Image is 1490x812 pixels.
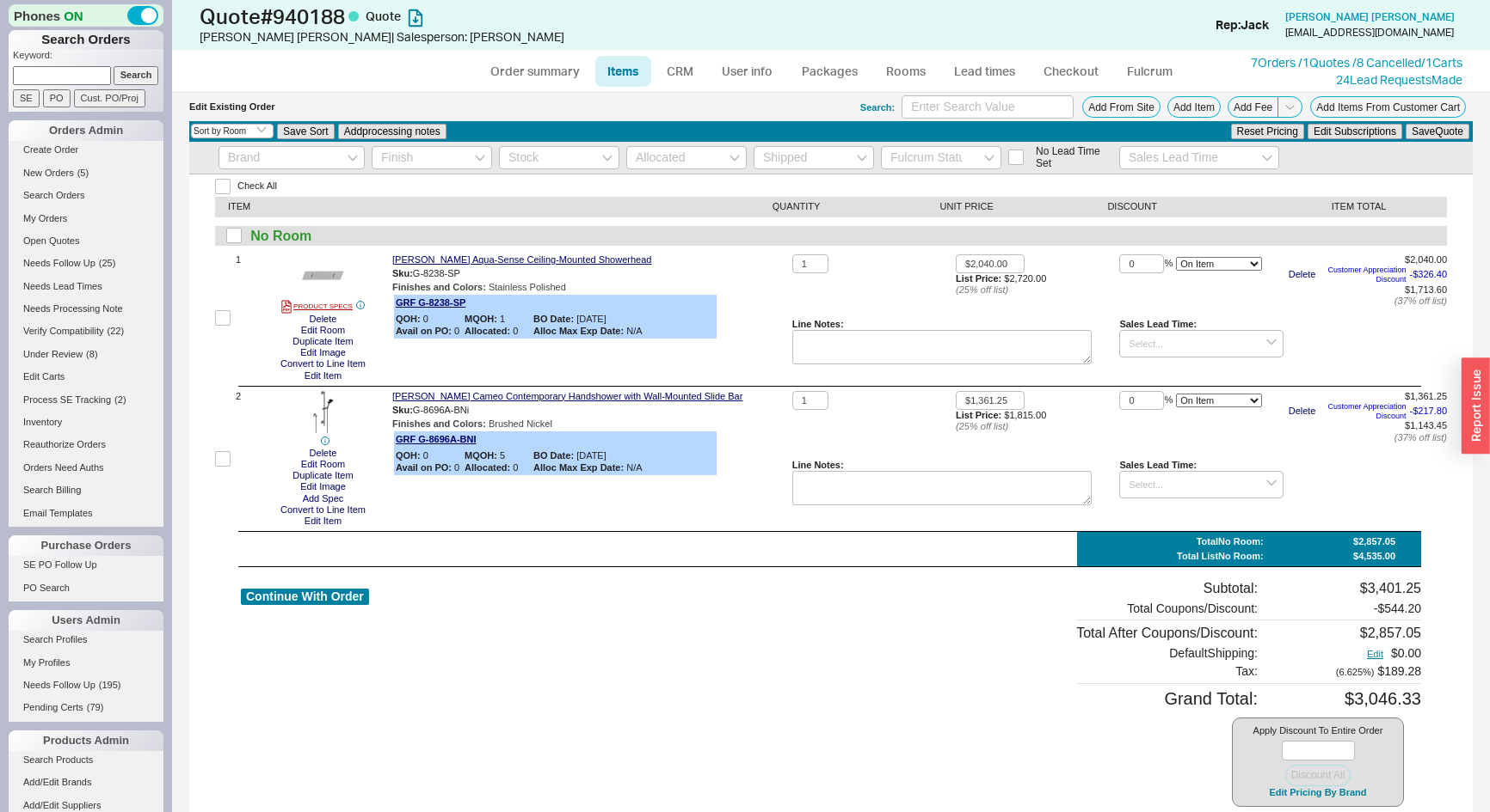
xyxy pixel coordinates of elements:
[1324,266,1406,284] span: Customer Appreciation Discount
[1275,201,1443,212] div: ITEM TOTAL
[595,56,651,87] a: Items
[9,391,163,409] a: Process SE Tracking(2)
[475,155,485,162] svg: open menu
[392,418,785,430] div: Brushed Nickel
[1353,551,1395,562] div: $4,535.00
[533,314,574,324] b: BO Date:
[87,702,104,712] span: ( 79 )
[1197,536,1264,547] div: Total No Room :
[219,146,365,169] input: Brand
[792,391,828,411] input: Qty
[9,459,163,477] a: Orders Need Auths
[499,146,619,169] input: Stock
[1406,124,1469,139] button: SaveQuote
[9,30,163,49] h1: Search Orders
[1284,296,1447,307] div: ( 37 % off list)
[9,481,163,499] a: Search Billing
[956,410,1119,432] div: $1,815.00
[287,336,358,347] button: Duplicate Item
[1119,330,1283,358] input: Select...
[23,349,83,359] span: Under Review
[396,434,477,444] a: GRF G-8696A-BNI
[99,680,121,690] span: ( 195 )
[465,462,510,473] b: Allocated:
[860,102,895,113] div: Search:
[1076,601,1258,616] div: Total Coupons/Discount:
[295,347,351,358] button: Edit Image
[477,56,592,87] a: Order summary
[9,210,163,228] a: My Orders
[1284,406,1321,417] button: Delete
[1076,625,1258,641] div: Total After Coupons/Discount:
[1076,646,1258,661] div: Default Shipping:
[277,124,335,139] button: Save Sort
[298,493,349,504] button: Add Spec
[1405,284,1447,295] span: $1,713.60
[396,326,465,337] span: 0
[281,300,353,314] a: PRODUCT SPECS
[1088,101,1154,113] span: Add From Site
[108,326,125,336] span: ( 22 )
[200,28,749,46] div: [PERSON_NAME] [PERSON_NAME] | Salesperson: [PERSON_NAME]
[392,282,785,293] div: Stainless Polished
[9,300,163,318] a: Needs Processing Note
[13,89,40,107] input: SE
[1284,432,1447,443] div: ( 37 % off list)
[114,394,126,405] span: ( 2 )
[881,146,1001,169] input: Fulcrum Status
[1119,319,1283,330] div: Sales Lead Time:
[396,314,465,325] span: 0
[241,589,369,605] button: Continue With Order
[465,314,533,325] span: 1
[23,168,74,178] span: New Orders
[396,450,465,461] span: 0
[305,448,342,459] button: Delete
[9,254,163,272] a: Needs Follow Up(25)
[9,164,163,182] a: New Orders(5)
[1292,601,1421,616] div: - $544.20
[1292,580,1421,596] div: $3,401.25
[305,314,342,325] button: Delete
[302,391,344,433] img: G-8696A_800x512_ya48iz
[730,155,740,162] svg: open menu
[23,702,83,712] span: Pending Certs
[1421,55,1462,70] a: /1Carts
[1251,55,1421,70] a: 7Orders /1Quotes /8 Cancelled
[13,49,163,66] p: Keyword:
[1266,339,1277,345] svg: open menu
[9,278,163,296] a: Needs Lead Times
[1164,258,1173,269] span: %
[626,146,747,169] input: Allocated
[392,418,486,429] b: Finishes and Colors :
[1008,150,1024,165] input: No Lead Time Set
[533,326,643,337] span: N/A
[23,394,111,405] span: Process SE Tracking
[1285,765,1351,786] button: Discount All
[396,297,465,308] a: GRF G-8238-SP
[64,7,83,25] span: ON
[236,254,241,382] span: 1
[295,481,351,492] button: Edit Image
[237,180,277,192] span: Check All
[956,273,1119,296] div: $2,720.00
[296,459,350,470] button: Edit Room
[9,579,163,597] a: PO Search
[372,146,492,169] input: Finish
[396,462,465,473] span: 0
[396,326,452,336] b: Avail on PO:
[366,9,401,23] span: Quote
[533,326,624,336] b: Alloc Max Exp Date:
[9,504,163,522] a: Email Templates
[236,391,241,527] span: 2
[1082,96,1161,118] button: Add From Site
[1285,10,1455,23] span: [PERSON_NAME] [PERSON_NAME]
[1291,769,1345,781] span: Discount All
[9,535,163,556] div: Purchase Orders
[1114,56,1185,87] a: Fulcrum
[9,368,163,386] a: Edit Carts
[533,462,643,473] span: N/A
[77,168,89,178] span: ( 5 )
[9,345,163,363] a: Under Review(8)
[200,4,749,28] h1: Quote # 940188
[1336,667,1375,677] span: ( 6.625 %)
